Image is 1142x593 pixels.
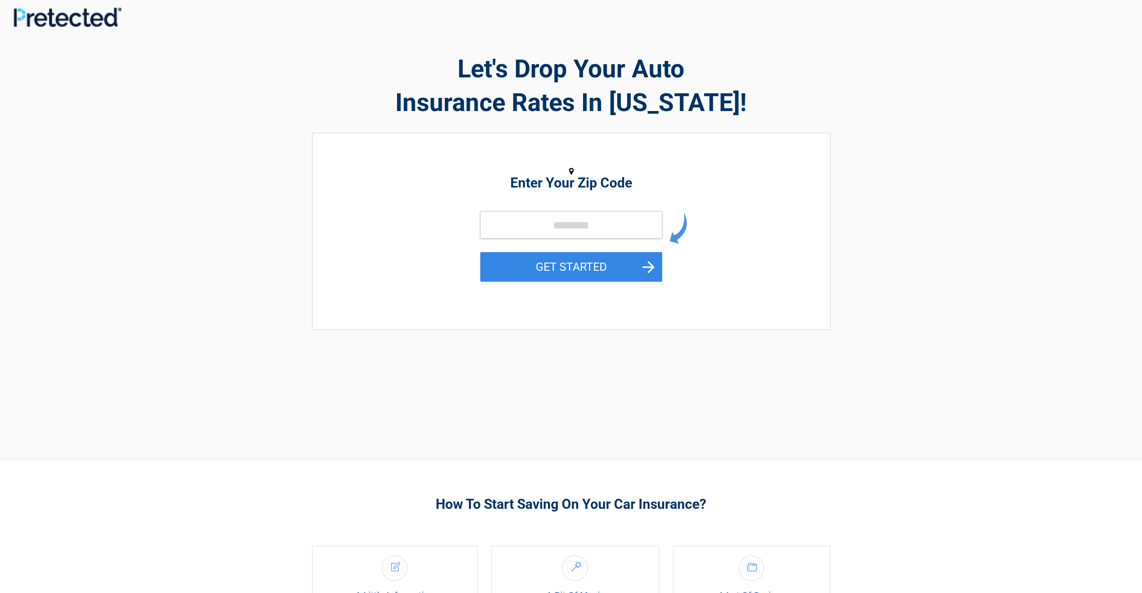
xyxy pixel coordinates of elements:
[312,495,830,513] h3: How To Start Saving On Your Car Insurance?
[669,213,687,244] img: arrow
[362,177,780,188] h2: Enter Your Zip Code
[480,252,662,282] button: GET STARTED
[312,52,830,119] h2: Let's Drop Your Auto Insurance Rates In [US_STATE]!
[14,7,121,27] img: Main Logo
